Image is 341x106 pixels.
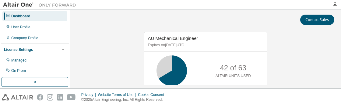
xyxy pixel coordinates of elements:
img: instagram.svg [47,94,53,101]
button: Contact Sales [300,15,334,25]
p: 42 of 63 [220,63,246,73]
div: Privacy [81,92,98,97]
img: linkedin.svg [57,94,63,101]
div: On Prem [11,68,26,73]
span: AU Mechanical Engineer [148,36,198,41]
div: Cookie Consent [138,92,167,97]
div: Website Terms of Use [98,92,138,97]
p: © 2025 Altair Engineering, Inc. All Rights Reserved. [81,97,168,102]
img: youtube.svg [67,94,76,101]
div: License Settings [4,47,33,52]
p: Expires on [DATE] UTC [148,43,262,48]
div: Managed [11,58,26,63]
img: facebook.svg [37,94,43,101]
div: Dashboard [11,14,30,19]
img: Altair One [3,2,79,8]
img: altair_logo.svg [2,94,33,101]
div: Company Profile [11,36,38,41]
p: ALTAIR UNITS USED [216,73,251,79]
div: User Profile [11,25,30,30]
